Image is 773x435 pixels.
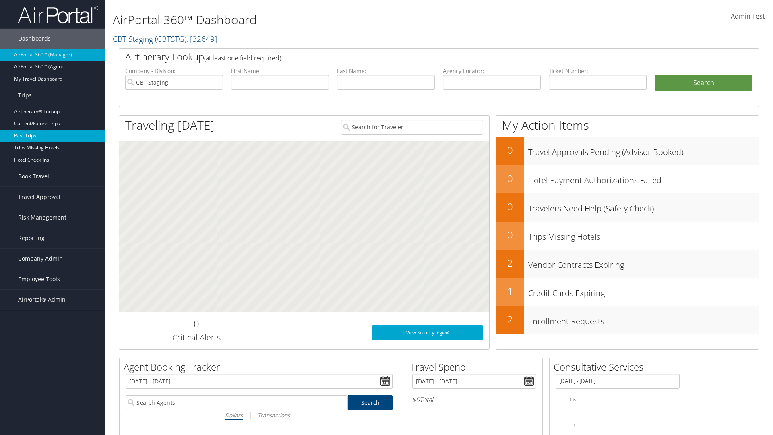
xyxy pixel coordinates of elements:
a: 2Enrollment Requests [496,306,759,334]
h3: Critical Alerts [125,332,267,343]
label: Company - Division: [125,67,223,75]
a: 0Travel Approvals Pending (Advisor Booked) [496,137,759,165]
h2: 1 [496,284,524,298]
h3: Trips Missing Hotels [528,227,759,242]
h2: Travel Spend [410,360,542,374]
h2: 0 [496,172,524,185]
button: Search [655,75,752,91]
h1: Traveling [DATE] [125,117,215,134]
a: 0Trips Missing Hotels [496,222,759,250]
h1: AirPortal 360™ Dashboard [113,11,548,28]
h2: Agent Booking Tracker [124,360,399,374]
span: (at least one field required) [204,54,281,62]
h3: Credit Cards Expiring [528,284,759,299]
label: First Name: [231,67,329,75]
span: , [ 32649 ] [186,33,217,44]
span: Book Travel [18,166,49,186]
input: Search Agents [126,395,348,410]
span: Reporting [18,228,45,248]
label: Agency Locator: [443,67,541,75]
a: View SecurityLogic® [372,325,483,340]
a: Admin Test [731,4,765,29]
div: | [126,410,393,420]
input: Search for Traveler [341,120,483,135]
span: Risk Management [18,207,66,228]
h2: 0 [496,200,524,213]
label: Ticket Number: [549,67,647,75]
span: Dashboards [18,29,51,49]
span: Trips [18,85,32,106]
span: ( CBTSTG ) [155,33,186,44]
h2: Airtinerary Lookup [125,50,699,64]
h2: 0 [125,317,267,331]
span: Employee Tools [18,269,60,289]
i: Transactions [258,411,290,419]
i: Dollars [225,411,243,419]
span: Company Admin [18,249,63,269]
h3: Enrollment Requests [528,312,759,327]
tspan: 1.5 [570,397,576,402]
h3: Travel Approvals Pending (Advisor Booked) [528,143,759,158]
h2: 0 [496,228,524,242]
h2: 0 [496,143,524,157]
a: Search [348,395,393,410]
span: Travel Approval [18,187,60,207]
h2: 2 [496,256,524,270]
img: airportal-logo.png [18,5,98,24]
tspan: 1 [573,423,576,428]
h1: My Action Items [496,117,759,134]
h6: Total [412,395,536,404]
a: 0Hotel Payment Authorizations Failed [496,165,759,193]
h2: 2 [496,313,524,326]
span: $0 [412,395,420,404]
a: 0Travelers Need Help (Safety Check) [496,193,759,222]
h3: Vendor Contracts Expiring [528,255,759,271]
a: 1Credit Cards Expiring [496,278,759,306]
span: Admin Test [731,12,765,21]
a: CBT Staging [113,33,217,44]
a: 2Vendor Contracts Expiring [496,250,759,278]
h2: Consultative Services [554,360,686,374]
span: AirPortal® Admin [18,290,66,310]
h3: Hotel Payment Authorizations Failed [528,171,759,186]
h3: Travelers Need Help (Safety Check) [528,199,759,214]
label: Last Name: [337,67,435,75]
